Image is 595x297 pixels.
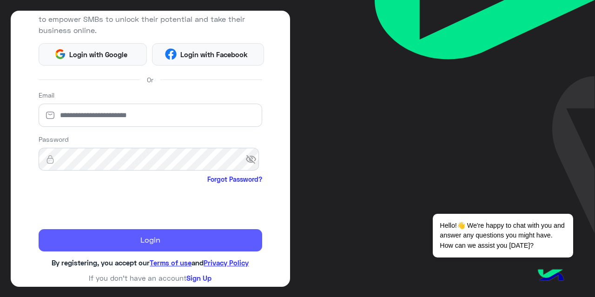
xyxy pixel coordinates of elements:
[39,155,62,164] img: lock
[245,151,262,168] span: visibility_off
[207,174,262,184] a: Forgot Password?
[177,49,251,60] span: Login with Facebook
[39,43,147,66] button: Login with Google
[39,111,62,120] img: email
[54,48,66,60] img: Google
[66,49,131,60] span: Login with Google
[39,186,180,222] iframe: reCAPTCHA
[39,13,263,36] p: to empower SMBs to unlock their potential and take their business online.
[52,258,150,267] span: By registering, you accept our
[147,75,153,85] span: Or
[152,43,264,66] button: Login with Facebook
[150,258,192,267] a: Terms of use
[39,274,263,282] h6: If you don’t have an account
[535,260,567,292] img: hulul-logo.png
[186,274,212,282] a: Sign Up
[165,48,177,60] img: Facebook
[433,214,573,257] span: Hello!👋 We're happy to chat with you and answer any questions you might have. How can we assist y...
[39,229,263,251] button: Login
[39,90,54,100] label: Email
[192,258,204,267] span: and
[39,134,69,144] label: Password
[204,258,249,267] a: Privacy Policy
